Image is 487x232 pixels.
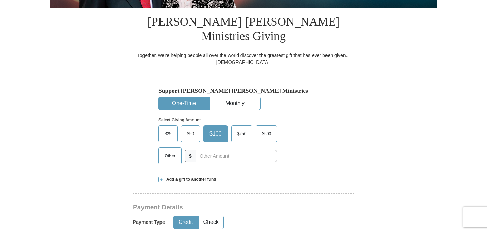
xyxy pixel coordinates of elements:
span: $ [185,150,196,162]
button: Check [199,216,223,229]
button: Monthly [210,97,260,110]
h5: Support [PERSON_NAME] [PERSON_NAME] Ministries [158,87,329,94]
span: $250 [234,129,250,139]
strong: Select Giving Amount [158,118,201,122]
div: Together, we're helping people all over the world discover the greatest gift that has ever been g... [133,52,354,66]
span: $100 [206,129,225,139]
span: $25 [161,129,175,139]
h3: Payment Details [133,203,306,211]
button: Credit [174,216,198,229]
span: $50 [184,129,197,139]
span: $500 [258,129,274,139]
button: One-Time [159,97,209,110]
span: Other [161,151,179,161]
input: Other Amount [196,150,277,162]
h1: [PERSON_NAME] [PERSON_NAME] Ministries Giving [133,8,354,52]
h5: Payment Type [133,219,165,225]
span: Add a gift to another fund [164,177,216,182]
